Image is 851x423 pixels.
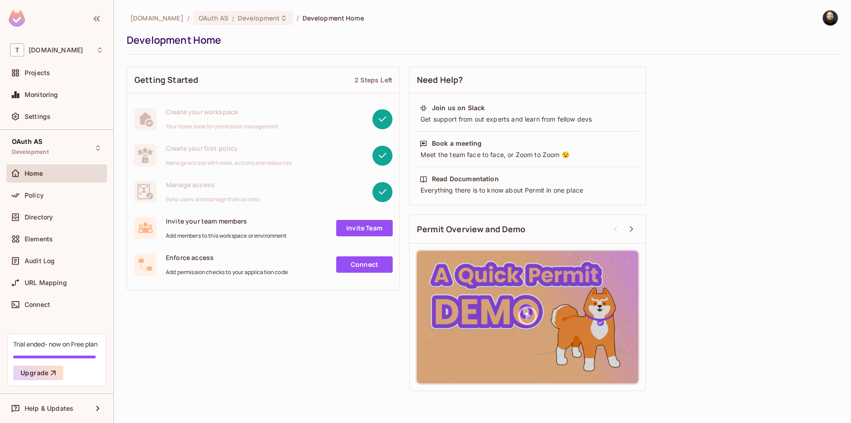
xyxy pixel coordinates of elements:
[9,10,25,27] img: SReyMgAAAABJRU5ErkJggg==
[420,150,636,159] div: Meet the team face to face, or Zoom to Zoom 😉
[127,33,834,47] div: Development Home
[417,74,463,86] span: Need Help?
[432,174,499,183] div: Read Documentation
[432,103,485,112] div: Join us on Slack
[336,220,393,236] a: Invite Team
[12,148,49,156] span: Development
[134,74,198,86] span: Getting Started
[238,14,280,22] span: Development
[13,340,97,348] div: Trial ended- now on Free plan
[336,256,393,273] a: Connect
[166,232,287,240] span: Add members to this workspace or environment
[231,15,235,22] span: :
[25,170,43,177] span: Home
[166,144,292,153] span: Create your first policy
[25,69,50,76] span: Projects
[166,107,278,116] span: Create your workspace
[166,180,259,189] span: Manage access
[25,214,53,221] span: Directory
[25,235,53,243] span: Elements
[420,186,636,195] div: Everything there is to know about Permit in one place
[25,301,50,308] span: Connect
[25,405,73,412] span: Help & Updates
[12,138,42,145] span: OAuth AS
[13,366,63,380] button: Upgrade
[302,14,364,22] span: Development Home
[297,14,299,22] li: /
[25,257,55,265] span: Audit Log
[166,269,288,276] span: Add permission checks to your application code
[823,10,838,25] img: Thomas kirk
[25,113,51,120] span: Settings
[10,43,24,56] span: T
[25,91,58,98] span: Monitoring
[130,14,184,22] span: the active workspace
[166,123,278,130] span: Your home base for permission management
[420,115,636,124] div: Get support from out experts and learn from fellow devs
[166,217,287,225] span: Invite your team members
[432,139,482,148] div: Book a meeting
[354,76,392,84] div: 2 Steps Left
[199,14,228,22] span: OAuth AS
[166,196,259,203] span: Sync users and manage their access
[187,14,190,22] li: /
[29,46,83,54] span: Workspace: tk-permit.io
[25,192,44,199] span: Policy
[166,253,288,262] span: Enforce access
[166,159,292,167] span: Manage access with roles, actions and resources
[417,224,526,235] span: Permit Overview and Demo
[25,279,67,286] span: URL Mapping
